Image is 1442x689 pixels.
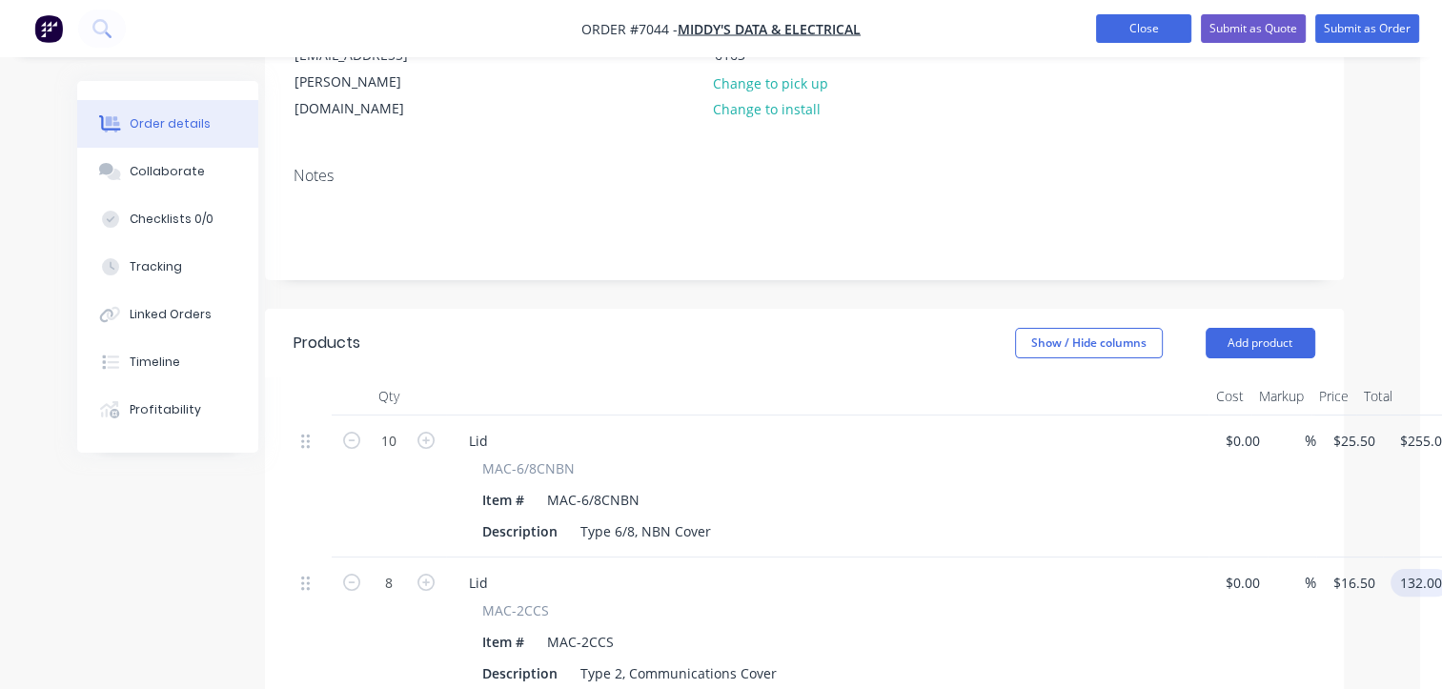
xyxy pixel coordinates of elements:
div: Markup [1251,377,1311,415]
div: Item # [475,628,532,656]
div: Collaborate [130,163,205,180]
button: Linked Orders [77,291,258,338]
div: Lid [454,569,503,597]
div: Qty [332,377,446,415]
div: Products [294,332,360,355]
div: Total [1356,377,1400,415]
div: Price [1311,377,1356,415]
div: Order details [130,115,211,132]
button: Collaborate [77,148,258,195]
button: Timeline [77,338,258,386]
div: Timeline [130,354,180,371]
button: Tracking [77,243,258,291]
img: Factory [34,14,63,43]
div: Description [475,517,565,545]
span: MAC-6/8CNBN [482,458,575,478]
div: Linked Orders [130,306,212,323]
div: Description [475,659,565,687]
div: Cost [1208,377,1251,415]
div: MAC-2CCS [539,628,621,656]
div: Notes [294,167,1315,185]
div: Tracking [130,258,182,275]
div: Lid [454,427,503,455]
button: Change to pick up [703,70,839,95]
a: Middy's Data & Electrical [678,20,861,38]
div: Type 6/8, NBN Cover [573,517,719,545]
div: Checklists 0/0 [130,211,213,228]
span: % [1305,572,1316,594]
button: Close [1096,14,1191,43]
button: Submit as Order [1315,14,1419,43]
span: Order #7044 - [581,20,678,38]
button: Profitability [77,386,258,434]
div: Type 2, Communications Cover [573,659,784,687]
button: Add product [1206,328,1315,358]
div: MAC-6/8CNBN [539,486,647,514]
button: Checklists 0/0 [77,195,258,243]
div: [PERSON_NAME][EMAIL_ADDRESS][PERSON_NAME][DOMAIN_NAME] [294,15,453,122]
button: Submit as Quote [1201,14,1306,43]
button: Order details [77,100,258,148]
div: Profitability [130,401,201,418]
span: % [1305,430,1316,452]
button: Change to install [703,96,831,122]
div: Item # [475,486,532,514]
button: Show / Hide columns [1015,328,1163,358]
span: MAC-2CCS [482,600,549,620]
